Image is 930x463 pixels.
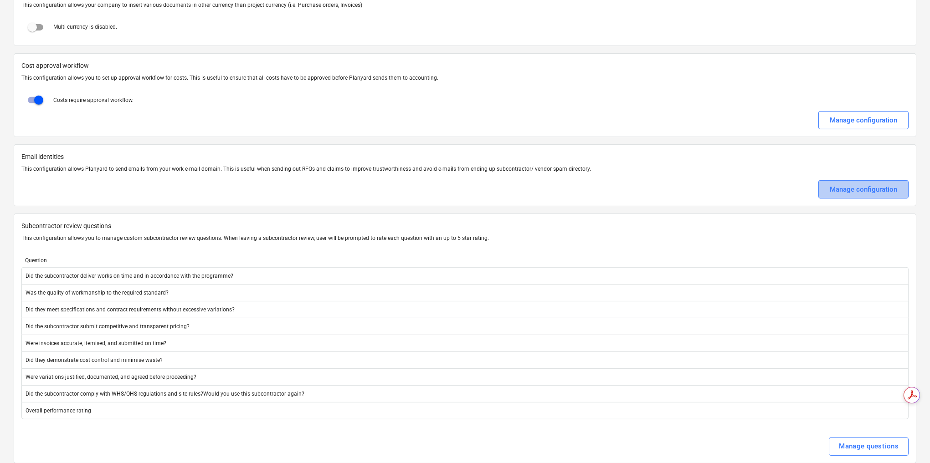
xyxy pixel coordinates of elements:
div: Manage questions [839,440,899,452]
span: Overall performance rating [26,407,91,414]
span: Was the quality of workmanship to the required standard? [26,290,169,296]
button: Manage questions [829,438,909,456]
p: Cost approval workflow [21,61,909,71]
span: Did they meet specifications and contract requirements without excessive variations? [26,306,235,313]
p: This configuration allows Planyard to send emails from your work e-mail domain. This is useful wh... [21,165,909,173]
span: Were invoices accurate, itemised, and submitted on time? [26,340,166,346]
p: This configuration allows you to set up approval workflow for costs. This is useful to ensure tha... [21,74,909,82]
button: Manage configuration [818,111,909,129]
div: Manage configuration [830,183,897,195]
p: This configuration allows you to manage custom subcontractor review questions. When leaving a sub... [21,234,909,242]
iframe: Chat Widget [884,419,930,463]
button: Manage configuration [818,180,909,198]
div: Question [25,257,905,264]
span: Did the subcontractor deliver works on time and in accordance with the programme? [26,273,233,279]
span: Did they demonstrate cost control and minimise waste? [26,357,163,363]
p: This configuration allows your company to insert various documents in other currency than project... [21,1,909,9]
p: Costs require approval workflow. [53,97,134,104]
span: Did the subcontractor submit competitive and transparent pricing? [26,323,190,330]
span: Were variations justified, documented, and agreed before proceeding? [26,374,196,380]
span: Did the subcontractor comply with WHS/OHS regulations and site rules?Would you use this subcontra... [26,391,304,397]
p: Email identities [21,152,909,162]
div: Manage configuration [830,114,897,126]
p: Subcontractor review questions [21,221,909,231]
p: Multi currency is disabled. [53,23,117,31]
